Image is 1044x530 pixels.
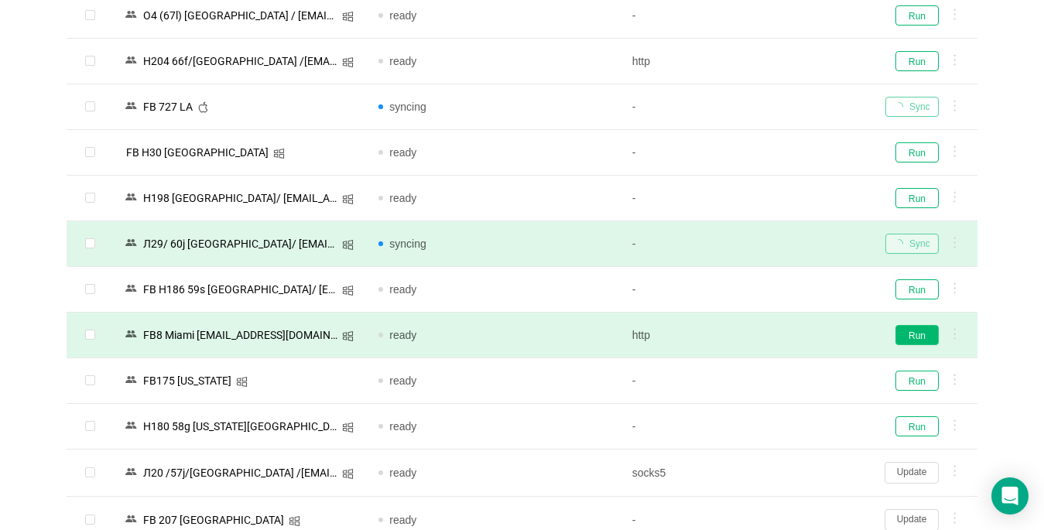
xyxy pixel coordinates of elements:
[620,221,873,267] td: -
[139,51,342,71] div: Н204 66f/[GEOGRAPHIC_DATA] /[EMAIL_ADDRESS][DOMAIN_NAME]
[139,510,289,530] div: FB 207 [GEOGRAPHIC_DATA]
[389,146,416,159] span: ready
[342,56,354,68] i: icon: windows
[620,39,873,84] td: http
[389,467,416,479] span: ready
[895,279,939,299] button: Run
[389,420,416,433] span: ready
[139,97,197,117] div: FB 727 LA
[289,515,300,527] i: icon: windows
[620,450,873,497] td: socks5
[895,142,939,162] button: Run
[236,376,248,388] i: icon: windows
[342,468,354,480] i: icon: windows
[342,330,354,342] i: icon: windows
[342,422,354,433] i: icon: windows
[991,477,1029,515] div: Open Intercom Messenger
[895,5,939,26] button: Run
[620,313,873,358] td: http
[895,416,939,436] button: Run
[620,84,873,130] td: -
[389,514,416,526] span: ready
[895,51,939,71] button: Run
[139,188,342,208] div: Н198 [GEOGRAPHIC_DATA]/ [EMAIL_ADDRESS][DOMAIN_NAME]
[895,371,939,391] button: Run
[620,358,873,404] td: -
[139,279,342,299] div: FB Н186 59s [GEOGRAPHIC_DATA]/ [EMAIL_ADDRESS][DOMAIN_NAME]
[389,192,416,204] span: ready
[389,9,416,22] span: ready
[885,462,939,484] button: Update
[895,325,939,345] button: Run
[122,142,273,162] div: FB H30 [GEOGRAPHIC_DATA]
[620,130,873,176] td: -
[139,371,236,391] div: FB175 [US_STATE]
[389,283,416,296] span: ready
[139,5,342,26] div: O4 (67l) [GEOGRAPHIC_DATA] / [EMAIL_ADDRESS][DOMAIN_NAME]
[139,325,342,345] div: FB8 Miami [EMAIL_ADDRESS][DOMAIN_NAME]
[620,404,873,450] td: -
[389,101,426,113] span: syncing
[620,176,873,221] td: -
[342,285,354,296] i: icon: windows
[139,234,342,254] div: Л29/ 60j [GEOGRAPHIC_DATA]/ [EMAIL_ADDRESS][DOMAIN_NAME]
[342,193,354,205] i: icon: windows
[389,329,416,341] span: ready
[389,55,416,67] span: ready
[342,239,354,251] i: icon: windows
[895,188,939,208] button: Run
[139,416,342,436] div: Н180 58g [US_STATE][GEOGRAPHIC_DATA]/ [EMAIL_ADDRESS][DOMAIN_NAME]
[139,463,342,483] div: Л20 /57j/[GEOGRAPHIC_DATA] /[EMAIL_ADDRESS][DOMAIN_NAME]
[389,238,426,250] span: syncing
[389,374,416,387] span: ready
[273,148,285,159] i: icon: windows
[620,267,873,313] td: -
[342,11,354,22] i: icon: windows
[197,101,209,113] i: icon: apple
